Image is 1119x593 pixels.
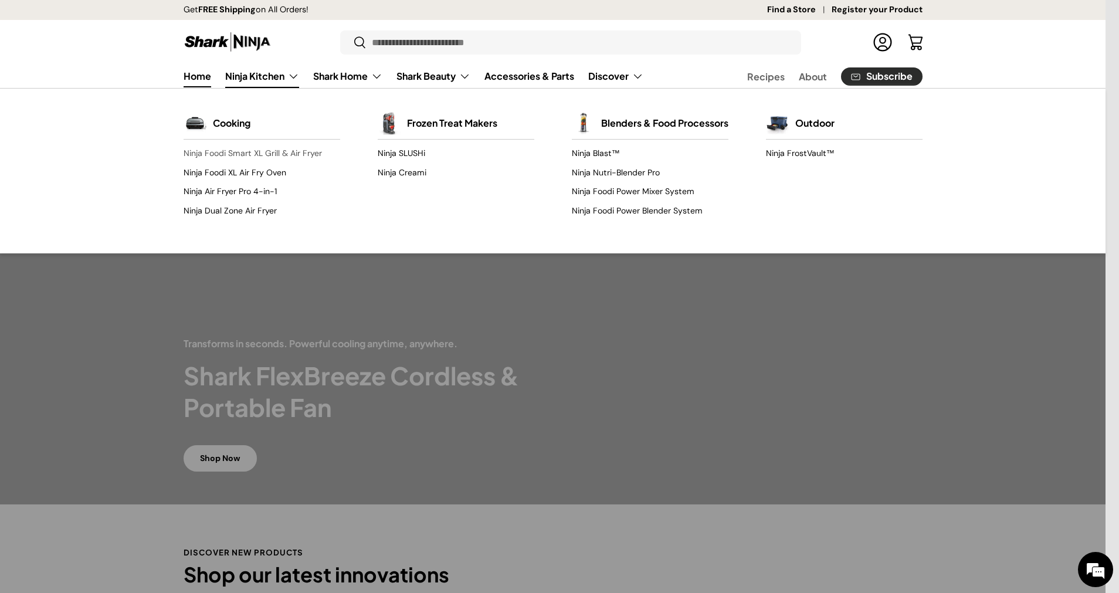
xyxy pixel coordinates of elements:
a: Home [184,65,211,87]
a: Recipes [747,65,785,88]
summary: Shark Home [306,65,389,88]
img: Shark Ninja Philippines [184,31,272,53]
nav: Secondary [719,65,923,88]
strong: FREE Shipping [198,4,256,15]
summary: Discover [581,65,650,88]
nav: Primary [184,65,643,88]
a: Subscribe [841,67,923,86]
summary: Shark Beauty [389,65,477,88]
a: Find a Store [767,4,832,16]
a: Accessories & Parts [484,65,574,87]
a: Register your Product [832,4,923,16]
a: About [799,65,827,88]
summary: Ninja Kitchen [218,65,306,88]
p: Get on All Orders! [184,4,308,16]
span: Subscribe [866,72,913,81]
